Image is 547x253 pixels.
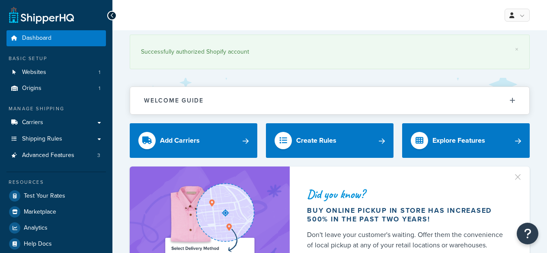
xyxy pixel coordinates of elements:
a: Marketplace [6,204,106,220]
a: Test Your Rates [6,188,106,204]
a: Help Docs [6,236,106,252]
li: Origins [6,80,106,96]
span: Dashboard [22,35,51,42]
a: Create Rules [266,123,393,158]
span: Carriers [22,119,43,126]
div: Successfully authorized Shopify account [141,46,518,58]
div: Manage Shipping [6,105,106,112]
a: Advanced Features3 [6,147,106,163]
a: Explore Features [402,123,530,158]
li: Websites [6,64,106,80]
a: Add Carriers [130,123,257,158]
h2: Welcome Guide [144,97,204,104]
div: Buy online pickup in store has increased 500% in the past two years! [307,206,509,224]
div: Resources [6,179,106,186]
div: Explore Features [432,135,485,147]
span: Origins [22,85,42,92]
a: Carriers [6,115,106,131]
a: Analytics [6,220,106,236]
span: Advanced Features [22,152,74,159]
span: Help Docs [24,240,52,248]
span: 1 [99,85,100,92]
button: Open Resource Center [517,223,538,244]
a: Origins1 [6,80,106,96]
button: Welcome Guide [130,87,529,114]
div: Create Rules [296,135,336,147]
a: Websites1 [6,64,106,80]
div: Did you know? [307,188,509,200]
span: 1 [99,69,100,76]
div: Don't leave your customer's waiting. Offer them the convenience of local pickup at any of your re... [307,230,509,250]
a: × [515,46,518,53]
span: Websites [22,69,46,76]
div: Basic Setup [6,55,106,62]
div: Add Carriers [160,135,200,147]
a: Dashboard [6,30,106,46]
li: Advanced Features [6,147,106,163]
span: Test Your Rates [24,192,65,200]
a: Shipping Rules [6,131,106,147]
span: Marketplace [24,208,56,216]
span: Analytics [24,224,48,232]
span: Shipping Rules [22,135,62,143]
span: 3 [97,152,100,159]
